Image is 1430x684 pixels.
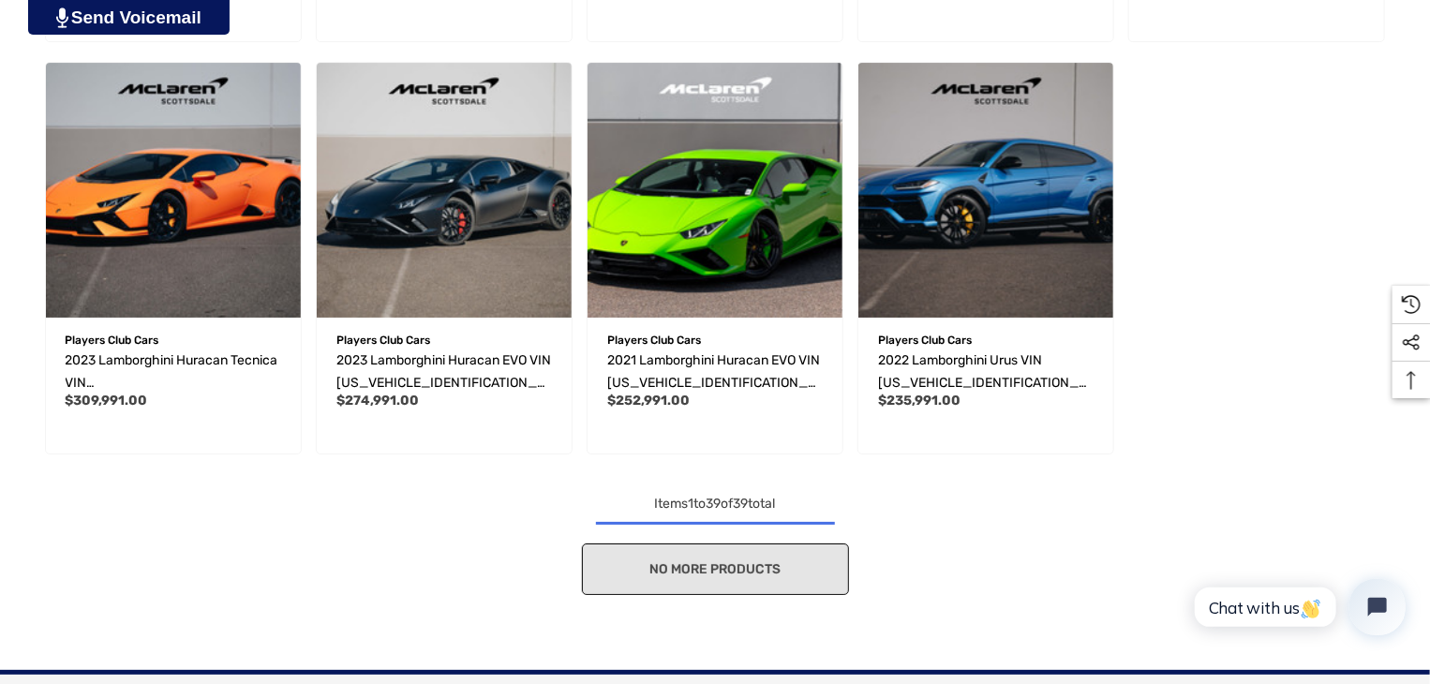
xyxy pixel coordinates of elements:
img: For Sale 2023 Lamborghini Huracan Tecnica VIN ZHWUB6ZF6PLA23825 [46,63,301,318]
span: 2023 Lamborghini Huracan EVO VIN [US_VEHICLE_IDENTIFICATION_NUMBER] [336,352,551,413]
span: 2022 Lamborghini Urus VIN [US_VEHICLE_IDENTIFICATION_NUMBER] [878,352,1088,413]
nav: pagination [37,493,1393,595]
span: 39 [707,496,722,512]
div: Items to of total [37,493,1393,515]
a: 2021 Lamborghini Huracan EVO VIN ZHWUF5ZF6MLA17078,$252,991.00 [607,349,823,394]
a: 2023 Lamborghini Huracan EVO VIN ZHWUF5ZF1PLA22810,$274,991.00 [336,349,552,394]
svg: Top [1393,371,1430,390]
p: Players Club Cars [607,328,823,352]
span: 1 [689,496,694,512]
span: 2021 Lamborghini Huracan EVO VIN [US_VEHICLE_IDENTIFICATION_NUMBER] [607,352,820,413]
a: 2022 Lamborghini Urus VIN ZPBUA1ZL1NLA22816,$235,991.00 [858,63,1113,318]
iframe: Tidio Chat [1174,563,1422,651]
p: Players Club Cars [878,328,1094,352]
span: $235,991.00 [878,393,961,409]
svg: Social Media [1402,334,1421,352]
a: 2021 Lamborghini Huracan EVO VIN ZHWUF5ZF6MLA17078,$252,991.00 [588,63,842,318]
img: For Sale 2022 Lamborghini Urus VIN ZPBUA1ZL1NLA22816 [858,63,1113,318]
a: 2022 Lamborghini Urus VIN ZPBUA1ZL1NLA22816,$235,991.00 [878,349,1094,394]
a: 2023 Lamborghini Huracan EVO VIN ZHWUF5ZF1PLA22810,$274,991.00 [317,63,572,318]
p: Players Club Cars [336,328,552,352]
span: $309,991.00 [66,393,148,409]
span: 2023 Lamborghini Huracan Tecnica VIN [US_VEHICLE_IDENTIFICATION_NUMBER] [66,352,278,436]
span: 39 [734,496,749,512]
span: $252,991.00 [607,393,690,409]
span: $274,991.00 [336,393,419,409]
p: Players Club Cars [66,328,281,352]
img: For Sale 2023 Lamborghini Huracan EVO VIN ZHWUF5ZF1PLA22810 [317,63,572,318]
a: 2023 Lamborghini Huracan Tecnica VIN ZHWUB6ZF6PLA23825,$309,991.00 [66,349,281,394]
img: For Sale 2021 Lamborghini Huracan EVO VIN ZHWUF5ZF6MLA17078 [588,63,842,318]
a: 2023 Lamborghini Huracan Tecnica VIN ZHWUB6ZF6PLA23825,$309,991.00 [46,63,301,318]
svg: Recently Viewed [1402,295,1421,314]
